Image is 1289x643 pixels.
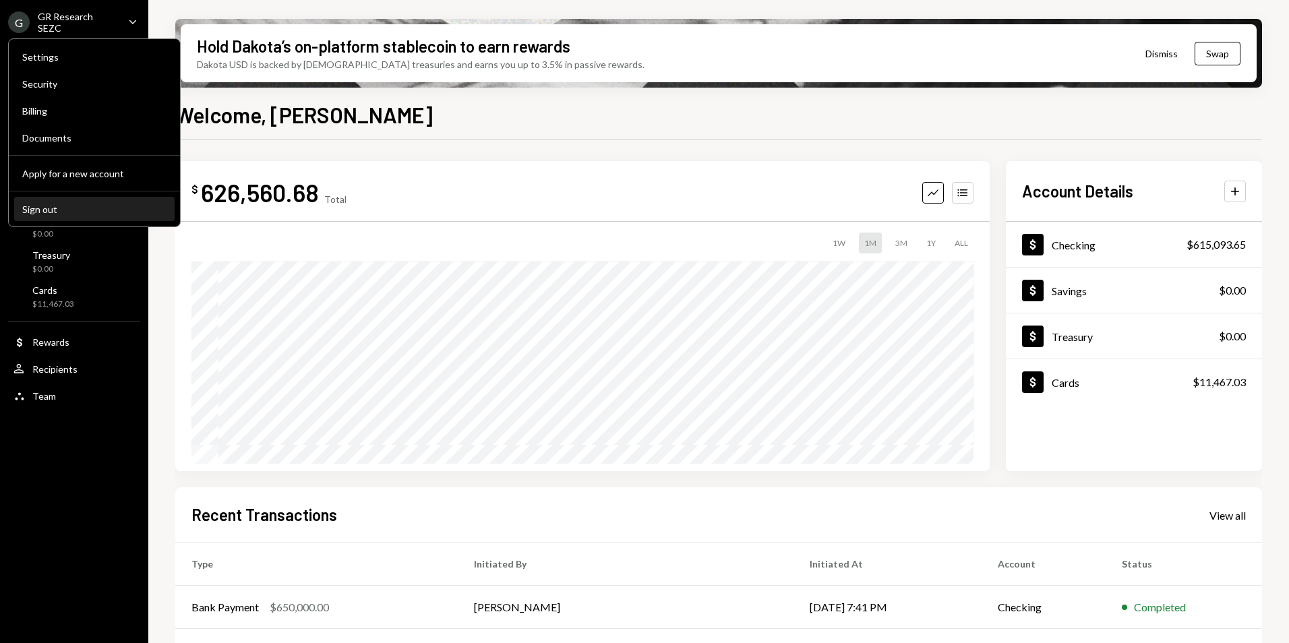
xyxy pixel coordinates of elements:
th: Initiated At [793,543,982,586]
a: Cards$11,467.03 [8,280,140,313]
div: Security [22,78,167,90]
div: Settings [22,51,167,63]
a: View all [1209,508,1246,522]
div: 1W [827,233,851,253]
div: Checking [1052,239,1096,251]
div: Cards [1052,376,1079,389]
a: Savings$0.00 [1006,268,1262,313]
div: ALL [949,233,973,253]
div: 1Y [921,233,941,253]
button: Apply for a new account [14,162,175,186]
div: Completed [1134,599,1186,615]
div: $650,000.00 [270,599,329,615]
th: Account [982,543,1105,586]
a: Rewards [8,330,140,354]
div: 3M [890,233,913,253]
td: Checking [982,586,1105,629]
a: Cards$11,467.03 [1006,359,1262,404]
div: Apply for a new account [22,168,167,179]
div: Sign out [22,204,167,215]
a: Billing [14,98,175,123]
div: Treasury [32,249,70,261]
h1: Welcome, [PERSON_NAME] [175,101,433,128]
div: 1M [859,233,882,253]
button: Sign out [14,197,175,222]
div: $11,467.03 [1193,374,1246,390]
td: [DATE] 7:41 PM [793,586,982,629]
td: [PERSON_NAME] [458,586,793,629]
button: Dismiss [1129,38,1195,69]
div: GR Research SEZC [38,11,117,34]
div: $ [191,183,198,196]
h2: Account Details [1022,180,1133,202]
a: Documents [14,125,175,150]
div: Hold Dakota’s on-platform stablecoin to earn rewards [197,35,570,57]
div: $0.00 [1219,282,1246,299]
div: Billing [22,105,167,117]
div: $0.00 [32,228,65,240]
th: Status [1106,543,1262,586]
div: Treasury [1052,330,1093,343]
div: $11,467.03 [32,299,74,310]
div: View all [1209,509,1246,522]
div: Team [32,390,56,402]
th: Initiated By [458,543,793,586]
h2: Recent Transactions [191,503,337,526]
button: Swap [1195,42,1240,65]
div: 626,560.68 [201,177,319,208]
a: Treasury$0.00 [8,245,140,278]
div: Documents [22,132,167,144]
a: Recipients [8,357,140,381]
div: $0.00 [32,264,70,275]
div: Savings [1052,284,1087,297]
div: $615,093.65 [1187,237,1246,253]
div: Dakota USD is backed by [DEMOGRAPHIC_DATA] treasuries and earns you up to 3.5% in passive rewards. [197,57,644,71]
a: Settings [14,44,175,69]
a: Security [14,71,175,96]
div: Cards [32,284,74,296]
div: Total [324,193,347,205]
div: $0.00 [1219,328,1246,344]
div: Recipients [32,363,78,375]
a: Treasury$0.00 [1006,313,1262,359]
div: Rewards [32,336,69,348]
a: Checking$615,093.65 [1006,222,1262,267]
div: Bank Payment [191,599,259,615]
a: Team [8,384,140,408]
div: G [8,11,30,33]
th: Type [175,543,458,586]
